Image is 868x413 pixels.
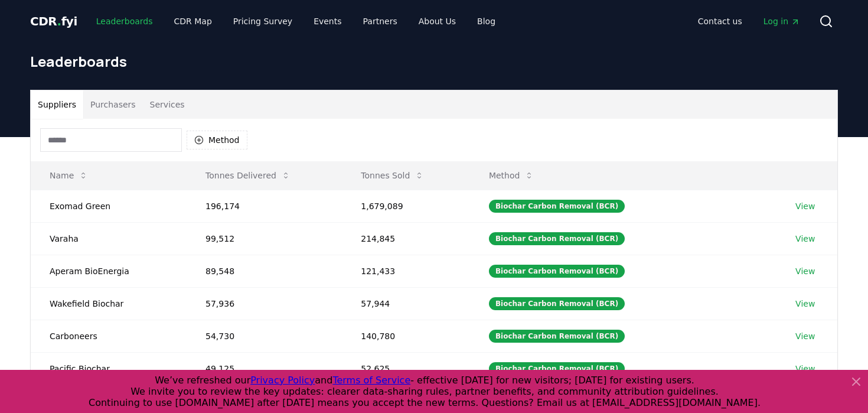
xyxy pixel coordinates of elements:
td: Aperam BioEnergia [31,255,187,287]
div: Biochar Carbon Removal (BCR) [489,200,625,213]
span: . [57,14,61,28]
div: Biochar Carbon Removal (BCR) [489,330,625,343]
td: Pacific Biochar [31,352,187,385]
a: Events [304,11,351,32]
td: 52,625 [342,352,470,385]
a: View [795,200,815,212]
td: 49,125 [187,352,342,385]
td: 57,936 [187,287,342,320]
button: Name [40,164,97,187]
td: 214,845 [342,222,470,255]
a: CDR Map [165,11,221,32]
a: View [795,265,815,277]
button: Method [187,131,247,149]
td: 140,780 [342,320,470,352]
button: Method [479,164,544,187]
div: Biochar Carbon Removal (BCR) [489,265,625,278]
a: About Us [409,11,465,32]
td: Wakefield Biochar [31,287,187,320]
td: 99,512 [187,222,342,255]
button: Services [143,90,192,119]
td: 54,730 [187,320,342,352]
td: 121,433 [342,255,470,287]
nav: Main [688,11,810,32]
td: Varaha [31,222,187,255]
a: Contact us [688,11,752,32]
td: Exomad Green [31,190,187,222]
td: Carboneers [31,320,187,352]
td: 196,174 [187,190,342,222]
a: Pricing Survey [224,11,302,32]
a: View [795,330,815,342]
a: Blog [468,11,505,32]
a: Leaderboards [87,11,162,32]
span: Log in [763,15,800,27]
a: CDR.fyi [30,13,77,30]
span: CDR fyi [30,14,77,28]
button: Tonnes Delivered [196,164,300,187]
a: Partners [354,11,407,32]
div: Biochar Carbon Removal (BCR) [489,232,625,245]
button: Suppliers [31,90,83,119]
div: Biochar Carbon Removal (BCR) [489,297,625,310]
button: Purchasers [83,90,143,119]
div: Biochar Carbon Removal (BCR) [489,362,625,375]
a: View [795,298,815,310]
td: 89,548 [187,255,342,287]
button: Tonnes Sold [351,164,433,187]
a: Log in [754,11,810,32]
h1: Leaderboards [30,52,838,71]
td: 57,944 [342,287,470,320]
td: 1,679,089 [342,190,470,222]
a: View [795,363,815,375]
nav: Main [87,11,505,32]
a: View [795,233,815,245]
